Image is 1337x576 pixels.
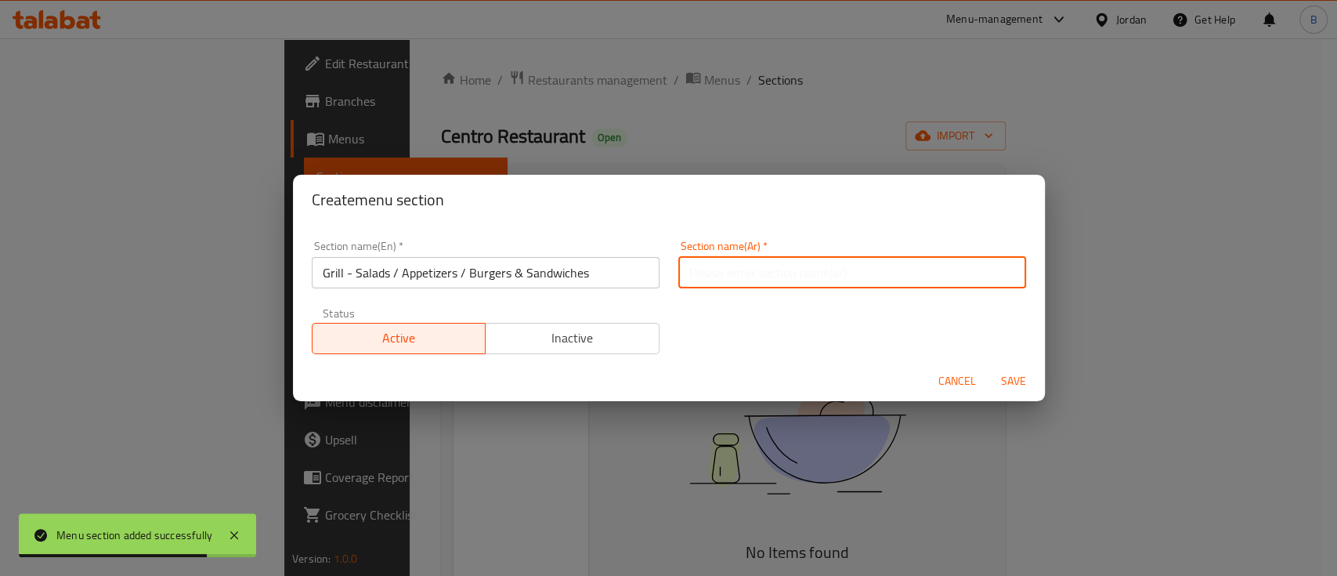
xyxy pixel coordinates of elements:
[988,367,1039,396] button: Save
[938,371,976,391] span: Cancel
[319,327,480,350] span: Active
[312,187,1026,212] h2: Create menu section
[312,257,659,288] input: Please enter section name(en)
[932,367,982,396] button: Cancel
[995,371,1032,391] span: Save
[56,527,212,544] div: Menu section added successfully
[678,257,1026,288] input: Please enter section name(ar)
[485,323,659,354] button: Inactive
[312,323,486,354] button: Active
[492,327,653,350] span: Inactive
